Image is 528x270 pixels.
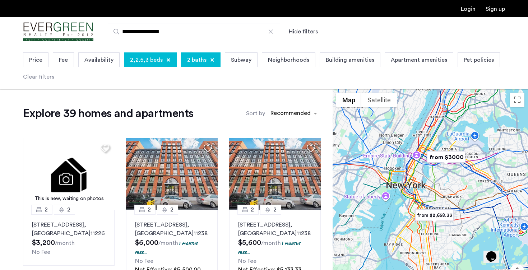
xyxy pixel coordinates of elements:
[229,168,241,180] button: Previous apartment
[309,168,321,180] button: Next apartment
[23,138,115,210] img: 3.gif
[238,220,312,238] p: [STREET_ADDRESS] 11238
[148,205,151,214] span: 2
[23,18,93,45] img: logo
[135,220,209,238] p: [STREET_ADDRESS] 11238
[130,56,163,64] span: 2,2.5,3 beds
[273,205,277,214] span: 2
[23,106,193,121] h1: Explore 39 homes and apartments
[67,205,70,214] span: 2
[23,138,115,210] a: This is new, waiting on photos
[135,258,153,264] span: No Fee
[84,56,114,64] span: Availability
[108,23,280,40] input: Apartment Search
[158,240,178,246] sub: /month
[45,205,48,214] span: 2
[269,109,311,119] div: Recommended
[336,93,361,107] button: Show street map
[27,195,111,202] div: This is new, waiting on photos
[23,18,93,45] a: Cazamio Logo
[59,56,68,64] span: Fee
[23,73,54,81] div: Clear filters
[486,6,505,12] a: Registration
[32,220,106,238] p: [STREET_ADDRESS] 11226
[326,56,374,64] span: Building amenities
[170,205,173,214] span: 2
[461,6,476,12] a: Login
[391,56,447,64] span: Apartment amenities
[510,93,524,107] button: Toggle fullscreen view
[205,168,218,180] button: Next apartment
[55,240,75,246] sub: /month
[229,138,321,210] img: 2010_638579586739085601.jpeg
[261,240,281,246] sub: /month
[251,205,254,214] span: 2
[23,210,115,266] a: 22[STREET_ADDRESS], [GEOGRAPHIC_DATA]11226No Fee
[187,56,207,64] span: 2 baths
[29,56,42,64] span: Price
[126,168,138,180] button: Previous apartment
[464,56,494,64] span: Pet policies
[231,56,251,64] span: Subway
[32,239,55,246] span: $3,200
[424,149,468,165] div: from $3000
[268,56,309,64] span: Neighborhoods
[289,27,318,36] button: Show or hide filters
[238,239,261,246] span: $5,600
[483,241,506,263] iframe: chat widget
[412,207,457,223] div: from $2,658.33
[135,239,158,246] span: $6,000
[267,107,321,120] ng-select: sort-apartment
[246,109,265,118] label: Sort by
[32,249,50,255] span: No Fee
[361,93,397,107] button: Show satellite imagery
[126,138,218,210] img: 2010_638579586739085601.jpeg
[238,258,256,264] span: No Fee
